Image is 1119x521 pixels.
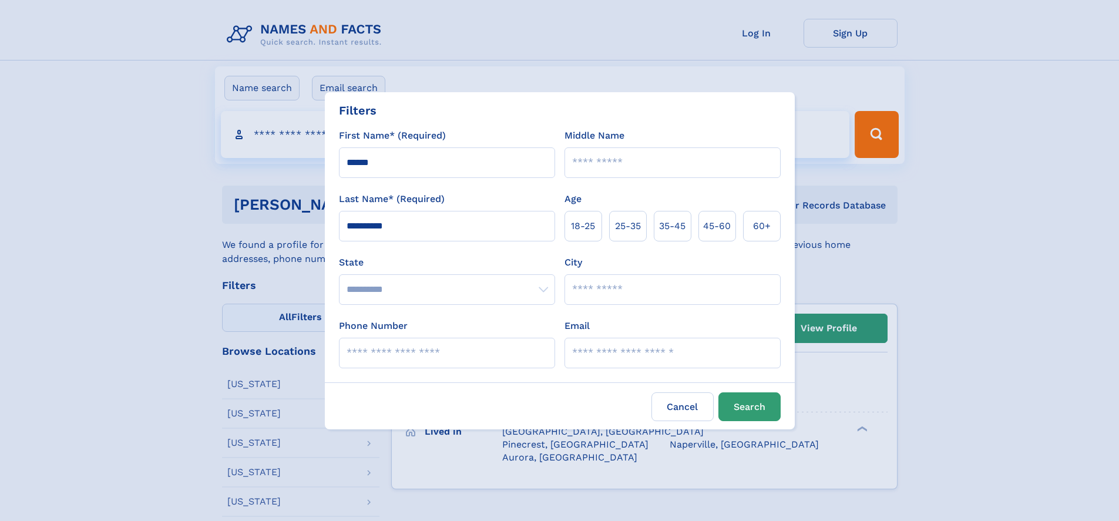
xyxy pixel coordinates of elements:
span: 60+ [753,219,771,233]
label: City [564,256,582,270]
label: Middle Name [564,129,624,143]
label: Last Name* (Required) [339,192,445,206]
div: Filters [339,102,377,119]
span: 45‑60 [703,219,731,233]
label: Phone Number [339,319,408,333]
label: First Name* (Required) [339,129,446,143]
label: Age [564,192,582,206]
label: Cancel [651,392,714,421]
label: State [339,256,555,270]
span: 25‑35 [615,219,641,233]
label: Email [564,319,590,333]
button: Search [718,392,781,421]
span: 35‑45 [659,219,685,233]
span: 18‑25 [571,219,595,233]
